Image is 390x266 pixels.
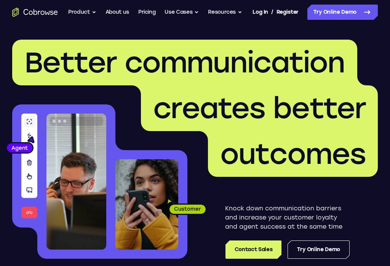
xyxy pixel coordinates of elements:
[307,5,378,20] a: Try Online Demo
[12,8,58,17] a: Go to the home page
[68,5,96,20] button: Product
[208,5,242,20] button: Resources
[115,159,178,250] img: A customer holding their phone
[253,5,268,20] a: Log In
[138,5,156,20] a: Pricing
[288,240,350,259] a: Try Online Demo
[153,91,366,125] span: creates better
[46,114,106,250] img: A customer support agent talking on the phone
[225,240,281,259] a: Contact Sales
[225,204,350,231] p: Knock down communication barriers and increase your customer loyalty and agent success at the sam...
[165,5,199,20] button: Use Cases
[24,45,345,80] span: Better communication
[277,5,299,20] a: Register
[220,137,366,171] span: outcomes
[105,5,129,20] a: About us
[271,8,273,17] span: /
